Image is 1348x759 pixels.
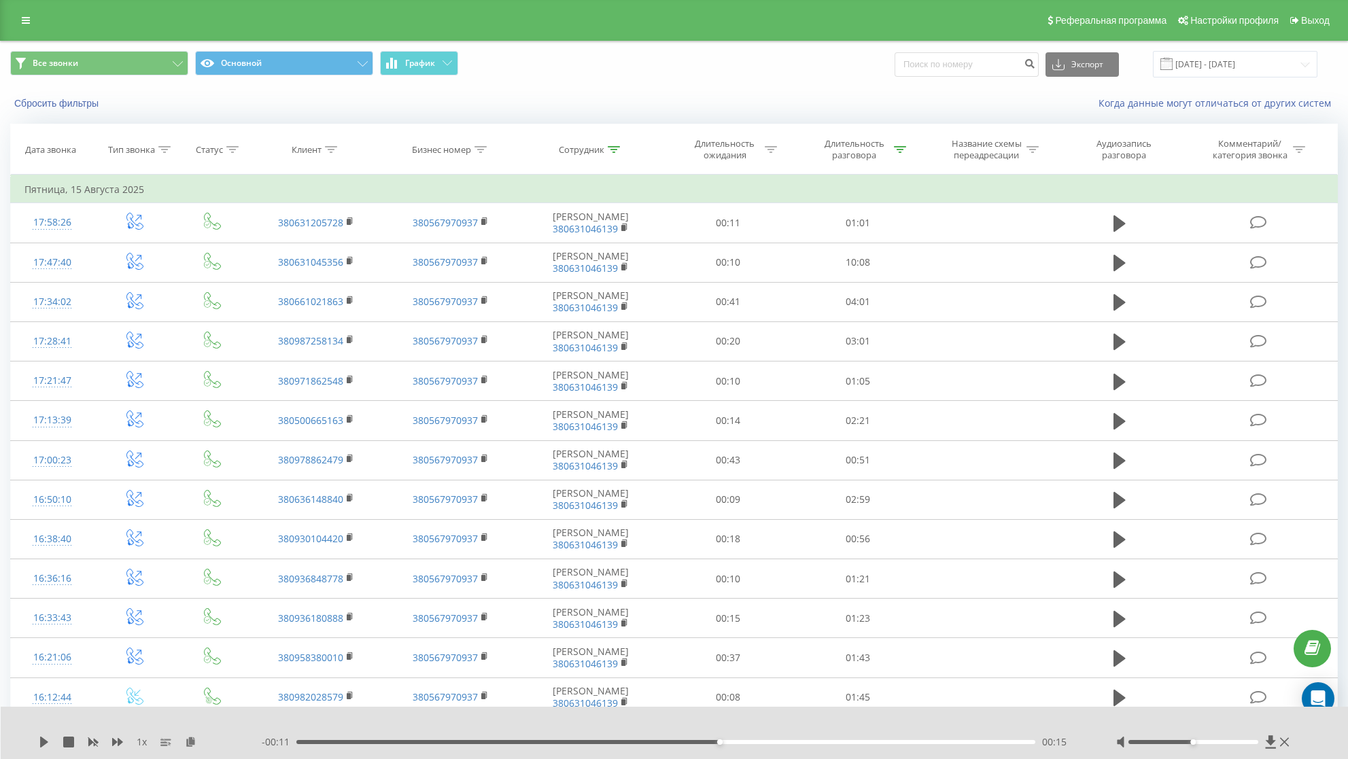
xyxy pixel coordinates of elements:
a: 380987258134 [278,334,343,347]
div: Аудиозапись разговора [1080,138,1169,161]
a: 380636148840 [278,493,343,506]
td: [PERSON_NAME] [519,401,663,440]
a: 380567970937 [413,374,478,387]
div: 17:34:02 [24,289,80,315]
td: 10:08 [793,243,923,282]
a: 380661021863 [278,295,343,308]
div: Accessibility label [1191,739,1196,745]
span: Все звонки [33,58,78,69]
a: 380567970937 [413,334,478,347]
div: Open Intercom Messenger [1302,682,1334,715]
a: 380567970937 [413,532,478,545]
span: 00:15 [1042,735,1067,749]
a: 380936180888 [278,612,343,624]
div: Название схемы переадресации [950,138,1023,161]
td: [PERSON_NAME] [519,599,663,638]
td: [PERSON_NAME] [519,559,663,599]
a: 380631045356 [278,255,343,268]
div: 17:21:47 [24,368,80,394]
td: [PERSON_NAME] [519,243,663,282]
div: Accessibility label [717,739,723,745]
div: Тип звонка [108,144,155,156]
button: Сбросить фильтры [10,97,105,109]
a: 380631046139 [553,499,618,512]
td: [PERSON_NAME] [519,203,663,243]
a: 380567970937 [413,453,478,466]
button: Основной [195,51,373,75]
a: 380631046139 [553,696,618,709]
td: [PERSON_NAME] [519,480,663,519]
div: 16:36:16 [24,565,80,592]
a: 380567970937 [413,612,478,624]
a: 380631205728 [278,216,343,229]
a: 380567970937 [413,572,478,585]
a: 380631046139 [553,381,618,393]
a: 380971862548 [278,374,343,387]
td: 00:08 [663,677,793,717]
span: - 00:11 [262,735,296,749]
td: 00:14 [663,401,793,440]
div: 17:13:39 [24,407,80,434]
a: 380500665163 [278,414,343,427]
a: 380631046139 [553,222,618,235]
a: 380567970937 [413,216,478,229]
div: Длительность ожидания [689,138,761,161]
div: Сотрудник [559,144,604,156]
td: 00:10 [663,559,793,599]
span: Реферальная программа [1055,15,1166,26]
div: 17:00:23 [24,447,80,474]
td: 02:21 [793,401,923,440]
a: 380936848778 [278,572,343,585]
input: Поиск по номеру [895,52,1039,77]
a: 380958380010 [278,651,343,664]
td: 01:01 [793,203,923,243]
td: 00:37 [663,638,793,677]
td: [PERSON_NAME] [519,321,663,361]
div: Статус [196,144,223,156]
span: 1 x [137,735,147,749]
a: 380567970937 [413,295,478,308]
td: [PERSON_NAME] [519,361,663,401]
a: 380631046139 [553,578,618,591]
a: 380631046139 [553,618,618,631]
div: Бизнес номер [412,144,471,156]
button: График [380,51,458,75]
td: 04:01 [793,282,923,321]
td: 01:43 [793,638,923,677]
div: Дата звонка [25,144,76,156]
td: 00:11 [663,203,793,243]
td: 01:05 [793,361,923,401]
button: Все звонки [10,51,188,75]
div: Клиент [292,144,322,156]
a: 380567970937 [413,414,478,427]
div: 17:28:41 [24,328,80,355]
a: Когда данные могут отличаться от других систем [1099,96,1338,109]
a: 380930104420 [278,532,343,545]
a: 380982028579 [278,690,343,703]
button: Экспорт [1045,52,1119,77]
a: 380631046139 [553,420,618,433]
a: 380631046139 [553,657,618,670]
td: 00:09 [663,480,793,519]
td: 00:10 [663,243,793,282]
a: 380631046139 [553,301,618,314]
div: 16:21:06 [24,644,80,671]
td: 01:45 [793,677,923,717]
a: 380631046139 [553,341,618,354]
td: 01:21 [793,559,923,599]
td: 02:59 [793,480,923,519]
td: 00:51 [793,440,923,480]
td: Пятница, 15 Августа 2025 [11,176,1338,203]
div: 16:50:10 [24,487,80,513]
div: 16:38:40 [24,526,80,552]
div: 16:33:43 [24,605,80,631]
td: 00:18 [663,519,793,559]
td: [PERSON_NAME] [519,440,663,480]
a: 380567970937 [413,255,478,268]
td: 00:20 [663,321,793,361]
td: 03:01 [793,321,923,361]
a: 380567970937 [413,493,478,506]
span: Выход [1301,15,1330,26]
div: 17:47:40 [24,249,80,276]
a: 380567970937 [413,690,478,703]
